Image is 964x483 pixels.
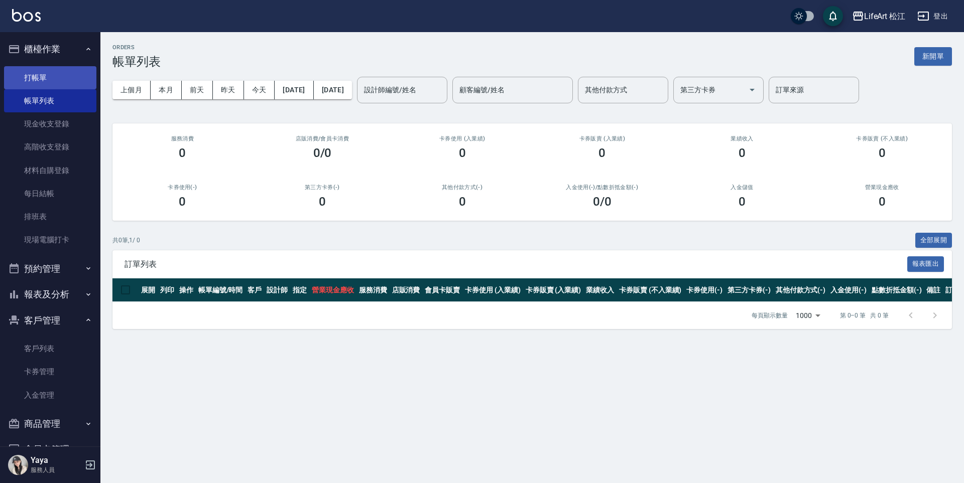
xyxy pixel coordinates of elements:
[4,281,96,307] button: 報表及分析
[4,411,96,437] button: 商品管理
[319,195,326,209] h3: 0
[245,278,264,302] th: 客戶
[744,82,760,98] button: Open
[907,256,944,272] button: 報表匯出
[840,311,889,320] p: 第 0–0 筆 共 0 筆
[112,236,140,245] p: 共 0 筆, 1 / 0
[179,146,186,160] h3: 0
[773,278,828,302] th: 其他付款方式(-)
[4,182,96,205] a: 每日結帳
[848,6,910,27] button: LifeArt 松江
[356,278,390,302] th: 服務消費
[404,135,520,142] h2: 卡券使用 (入業績)
[824,135,940,142] h2: 卡券販賣 (不入業績)
[752,311,788,320] p: 每頁顯示數量
[177,278,196,302] th: 操作
[4,360,96,383] a: 卡券管理
[879,146,886,160] h3: 0
[879,195,886,209] h3: 0
[264,278,290,302] th: 設計師
[213,81,244,99] button: 昨天
[244,81,275,99] button: 今天
[125,184,240,191] h2: 卡券使用(-)
[31,455,82,465] h5: Yaya
[924,278,943,302] th: 備註
[275,81,313,99] button: [DATE]
[4,337,96,360] a: 客戶列表
[684,184,800,191] h2: 入金儲值
[4,256,96,282] button: 預約管理
[158,278,177,302] th: 列印
[314,81,352,99] button: [DATE]
[309,278,356,302] th: 營業現金應收
[182,81,213,99] button: 前天
[598,146,606,160] h3: 0
[617,278,684,302] th: 卡券販賣 (不入業績)
[265,135,381,142] h2: 店販消費 /會員卡消費
[739,195,746,209] h3: 0
[4,66,96,89] a: 打帳單
[869,278,924,302] th: 點數折抵金額(-)
[4,36,96,62] button: 櫃檯作業
[4,307,96,334] button: 客戶管理
[462,278,523,302] th: 卡券使用 (入業績)
[824,184,940,191] h2: 營業現金應收
[112,81,151,99] button: 上個月
[139,278,158,302] th: 展開
[544,184,660,191] h2: 入金使用(-) /點數折抵金額(-)
[4,228,96,251] a: 現場電腦打卡
[265,184,381,191] h2: 第三方卡券(-)
[4,159,96,182] a: 材料自購登錄
[4,135,96,158] a: 高階收支登錄
[725,278,773,302] th: 第三方卡券(-)
[31,465,82,474] p: 服務人員
[544,135,660,142] h2: 卡券販賣 (入業績)
[823,6,843,26] button: save
[4,112,96,135] a: 現金收支登錄
[914,51,952,61] a: 新開單
[739,146,746,160] h3: 0
[459,146,466,160] h3: 0
[112,55,161,69] h3: 帳單列表
[684,278,725,302] th: 卡券使用(-)
[313,146,332,160] h3: 0/0
[4,205,96,228] a: 排班表
[459,195,466,209] h3: 0
[12,9,41,22] img: Logo
[8,455,28,475] img: Person
[422,278,462,302] th: 會員卡販賣
[907,259,944,268] a: 報表匯出
[196,278,246,302] th: 帳單編號/時間
[864,10,906,23] div: LifeArt 松江
[914,47,952,66] button: 新開單
[913,7,952,26] button: 登出
[151,81,182,99] button: 本月
[583,278,617,302] th: 業績收入
[523,278,584,302] th: 卡券販賣 (入業績)
[125,259,907,269] span: 訂單列表
[179,195,186,209] h3: 0
[290,278,309,302] th: 指定
[4,436,96,462] button: 會員卡管理
[390,278,423,302] th: 店販消費
[404,184,520,191] h2: 其他付款方式(-)
[593,195,612,209] h3: 0 /0
[125,135,240,142] h3: 服務消費
[4,384,96,407] a: 入金管理
[792,302,824,329] div: 1000
[684,135,800,142] h2: 業績收入
[112,44,161,51] h2: ORDERS
[828,278,869,302] th: 入金使用(-)
[4,89,96,112] a: 帳單列表
[915,233,952,248] button: 全部展開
